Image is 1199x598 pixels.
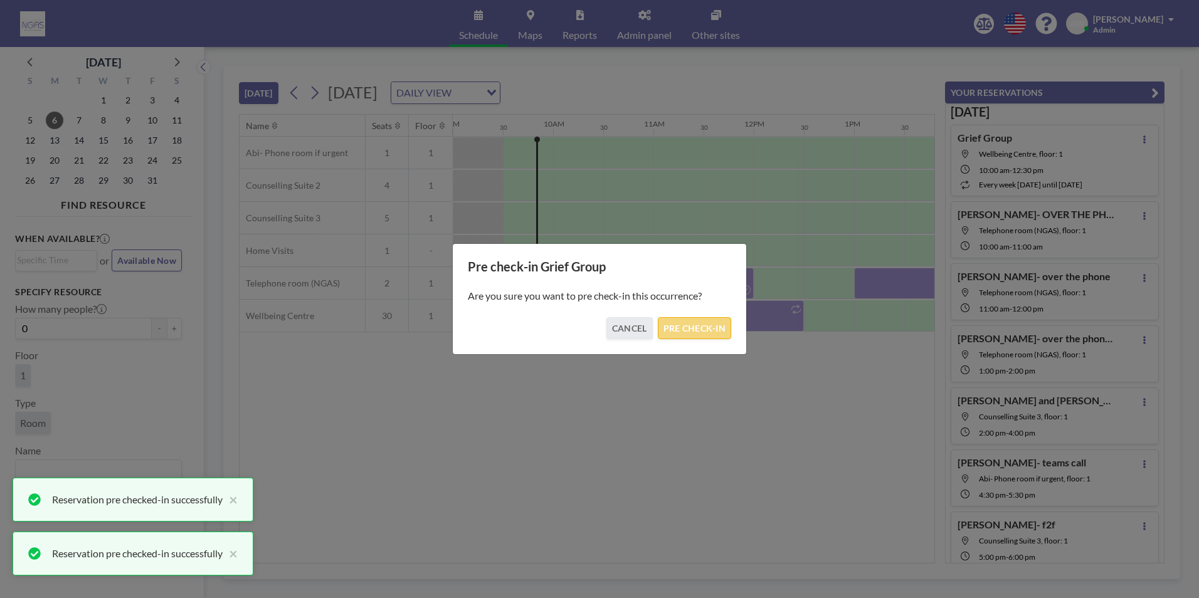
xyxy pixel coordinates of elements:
button: close [223,492,238,507]
h3: Pre check-in Grief Group [468,259,731,275]
div: Reservation pre checked-in successfully [52,546,223,561]
button: PRE CHECK-IN [658,317,731,339]
button: close [223,546,238,561]
p: Are you sure you want to pre check-in this occurrence? [468,290,731,302]
div: Reservation pre checked-in successfully [52,492,223,507]
button: CANCEL [606,317,653,339]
